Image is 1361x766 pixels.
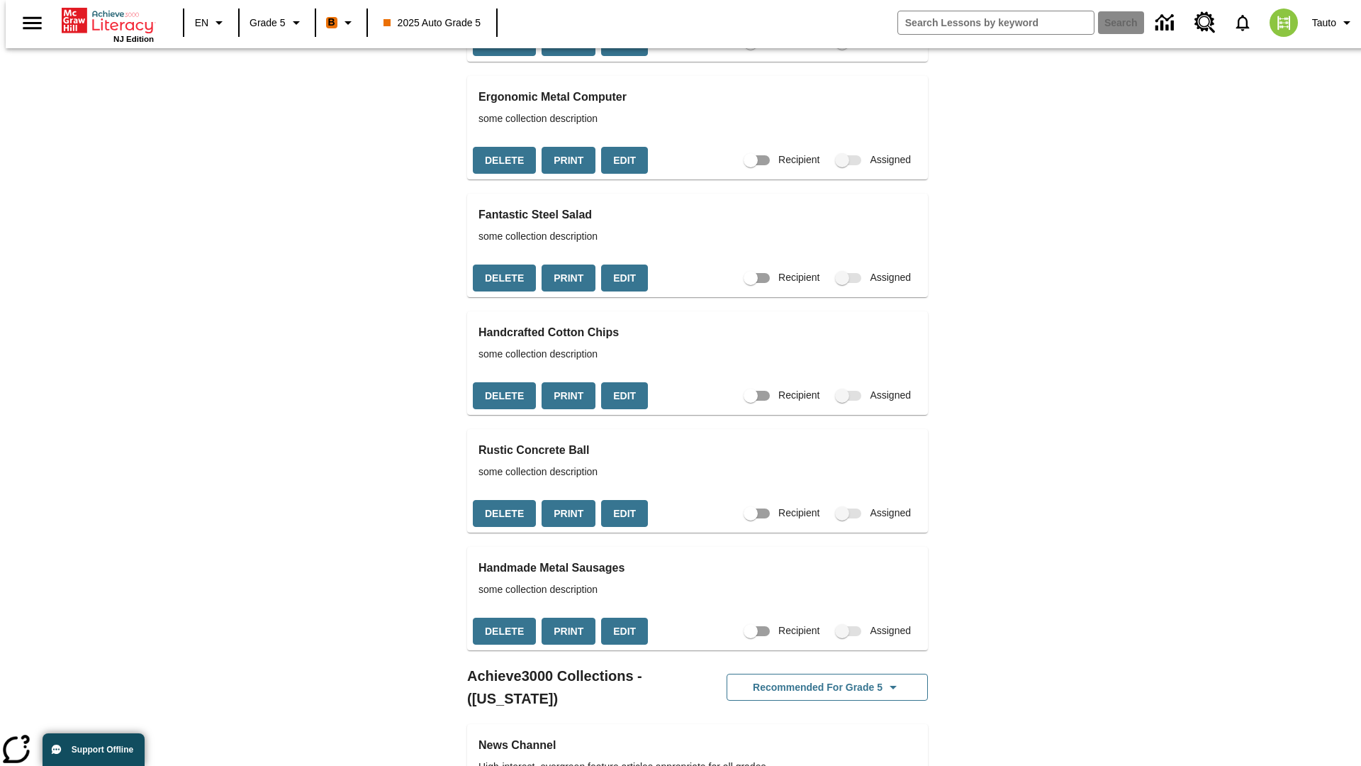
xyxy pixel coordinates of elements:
[778,388,819,403] span: Recipient
[383,16,481,30] span: 2025 Auto Grade 5
[1147,4,1186,43] a: Data Center
[601,382,648,410] button: Edit
[478,736,917,755] h3: News Channel
[478,558,917,578] h3: Handmade Metal Sausages
[778,152,819,167] span: Recipient
[778,270,819,285] span: Recipient
[870,270,911,285] span: Assigned
[195,16,208,30] span: EN
[473,265,536,292] button: Delete
[542,265,595,292] button: Print, will open in a new window
[467,665,698,710] h2: Achieve3000 Collections - ([US_STATE])
[870,623,911,638] span: Assigned
[898,11,1094,34] input: search field
[113,35,154,43] span: NJ Edition
[62,5,154,43] div: Home
[43,733,145,766] button: Support Offline
[601,500,648,528] button: Edit
[778,623,819,638] span: Recipient
[473,147,536,174] button: Delete
[328,13,335,31] span: B
[601,618,648,645] button: Edit
[1224,4,1261,41] a: Notifications
[478,465,917,479] span: some collection description
[11,2,53,44] button: Open side menu
[478,440,917,460] h3: Rustic Concrete Ball
[542,382,595,410] button: Print, will open in a new window
[601,147,648,174] button: Edit
[473,382,536,410] button: Delete
[478,582,917,597] span: some collection description
[478,87,917,107] h3: Ergonomic Metal Computer
[189,10,234,35] button: Language: EN, Select a language
[244,10,310,35] button: Grade: Grade 5, Select a grade
[778,506,819,521] span: Recipient
[320,10,362,35] button: Boost Class color is orange. Change class color
[542,500,595,528] button: Print, will open in a new window
[473,500,536,528] button: Delete
[72,745,133,755] span: Support Offline
[870,506,911,521] span: Assigned
[478,111,917,126] span: some collection description
[62,6,154,35] a: Home
[727,674,928,701] button: Recommended for Grade 5
[478,323,917,343] h3: Handcrafted Cotton Chips
[478,205,917,225] h3: Fantastic Steel Salad
[1306,10,1361,35] button: Profile/Settings
[478,229,917,244] span: some collection description
[1186,4,1224,42] a: Resource Center, Will open in new tab
[601,265,648,292] button: Edit
[1261,4,1306,41] button: Select a new avatar
[542,618,595,645] button: Print, will open in a new window
[250,16,286,30] span: Grade 5
[478,347,917,362] span: some collection description
[473,618,536,645] button: Delete
[1270,9,1298,37] img: avatar image
[870,152,911,167] span: Assigned
[870,388,911,403] span: Assigned
[542,147,595,174] button: Print, will open in a new window
[1312,16,1336,30] span: Tauto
